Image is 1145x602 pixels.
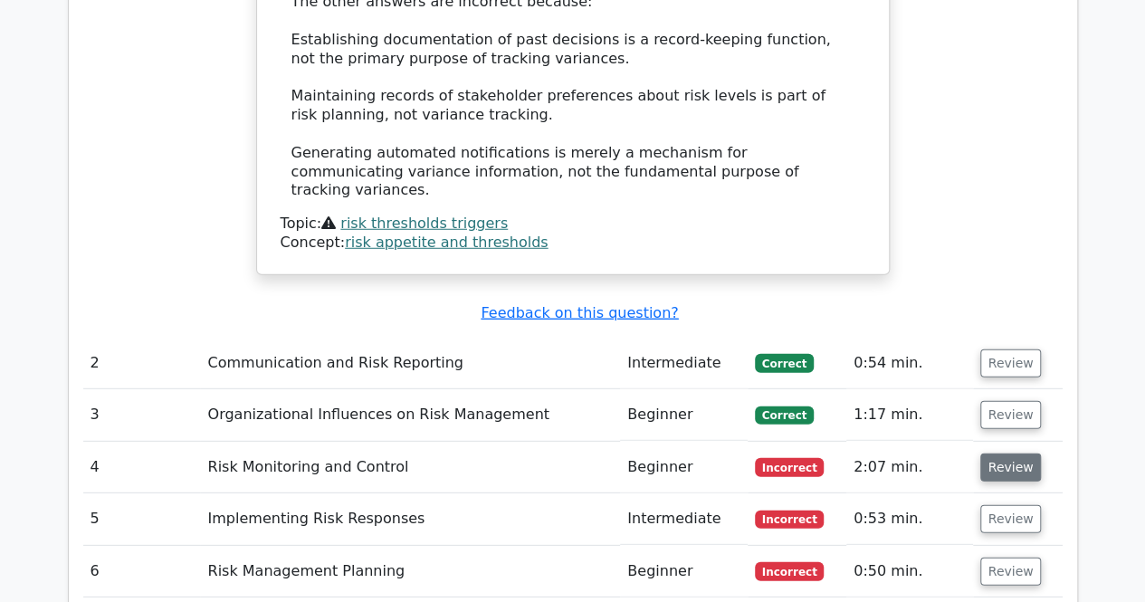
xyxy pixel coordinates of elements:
[620,338,748,389] td: Intermediate
[83,389,201,441] td: 3
[980,454,1042,482] button: Review
[846,389,972,441] td: 1:17 min.
[980,558,1042,586] button: Review
[980,401,1042,429] button: Review
[620,389,748,441] td: Beginner
[83,546,201,597] td: 6
[755,406,814,425] span: Correct
[200,546,620,597] td: Risk Management Planning
[846,493,972,545] td: 0:53 min.
[83,442,201,493] td: 4
[620,442,748,493] td: Beginner
[755,354,814,372] span: Correct
[755,511,825,529] span: Incorrect
[980,349,1042,377] button: Review
[755,562,825,580] span: Incorrect
[200,389,620,441] td: Organizational Influences on Risk Management
[340,215,508,232] a: risk thresholds triggers
[200,493,620,545] td: Implementing Risk Responses
[345,234,548,251] a: risk appetite and thresholds
[755,458,825,476] span: Incorrect
[481,304,678,321] a: Feedback on this question?
[846,338,972,389] td: 0:54 min.
[200,338,620,389] td: Communication and Risk Reporting
[846,546,972,597] td: 0:50 min.
[200,442,620,493] td: Risk Monitoring and Control
[620,546,748,597] td: Beginner
[846,442,972,493] td: 2:07 min.
[83,338,201,389] td: 2
[980,505,1042,533] button: Review
[281,234,865,253] div: Concept:
[620,493,748,545] td: Intermediate
[83,493,201,545] td: 5
[281,215,865,234] div: Topic:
